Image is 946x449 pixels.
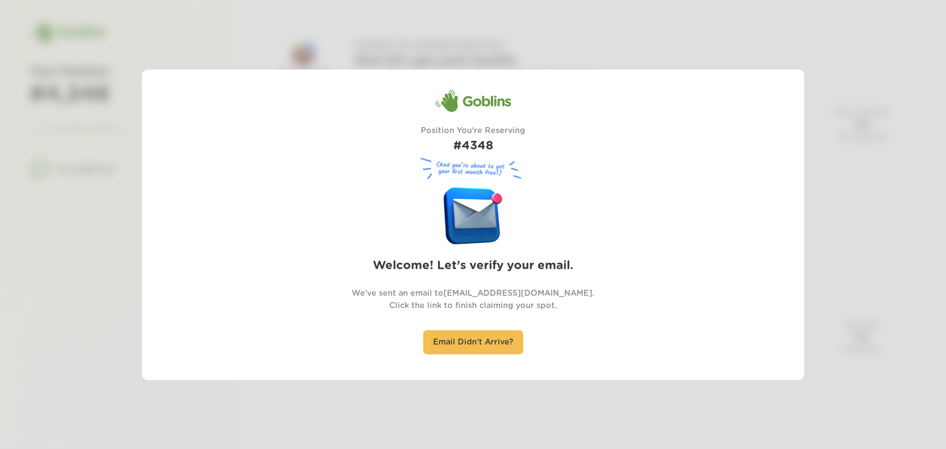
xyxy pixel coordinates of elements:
div: Position You're Reserving [421,125,525,155]
h1: #4348 [421,137,525,155]
figure: (And you’re about to get your first month free!) [416,155,530,182]
h2: Welcome! Let’s verify your email. [373,257,574,275]
p: We've sent an email to [EMAIL_ADDRESS][DOMAIN_NAME] . Click the link to finish claiming your spot. [352,287,594,312]
div: Goblins [435,89,511,112]
div: Email Didn't Arrive? [423,330,523,354]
